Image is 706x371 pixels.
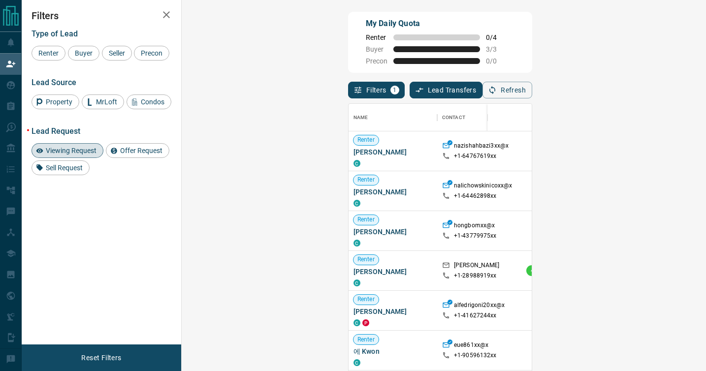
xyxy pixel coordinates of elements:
[32,78,76,87] span: Lead Source
[454,272,497,280] p: +1- 28988919xx
[353,187,432,197] span: [PERSON_NAME]
[353,319,360,326] div: condos.ca
[353,255,379,264] span: Renter
[82,94,124,109] div: MrLoft
[127,94,171,109] div: Condos
[353,227,432,237] span: [PERSON_NAME]
[106,143,169,158] div: Offer Request
[353,359,360,366] div: condos.ca
[486,33,508,41] span: 0 / 4
[42,98,76,106] span: Property
[32,46,65,61] div: Renter
[353,336,379,344] span: Renter
[32,160,90,175] div: Sell Request
[437,104,516,131] div: Contact
[353,240,360,247] div: condos.ca
[353,136,379,144] span: Renter
[366,18,508,30] p: My Daily Quota
[454,261,500,272] p: [PERSON_NAME]
[105,49,128,57] span: Seller
[366,45,387,53] span: Buyer
[134,46,169,61] div: Precon
[137,98,168,106] span: Condos
[353,160,360,167] div: condos.ca
[117,147,166,155] span: Offer Request
[32,10,171,22] h2: Filters
[353,176,379,184] span: Renter
[68,46,99,61] div: Buyer
[353,267,432,277] span: [PERSON_NAME]
[410,82,483,98] button: Lead Transfers
[93,98,121,106] span: MrLoft
[366,33,387,41] span: Renter
[353,200,360,207] div: condos.ca
[442,104,465,131] div: Contact
[42,147,100,155] span: Viewing Request
[353,295,379,304] span: Renter
[454,152,497,160] p: +1- 64767619xx
[32,126,80,136] span: Lead Request
[482,82,532,98] button: Refresh
[454,221,495,232] p: hongbomxx@x
[32,94,79,109] div: Property
[137,49,166,57] span: Precon
[353,216,379,224] span: Renter
[454,192,497,200] p: +1- 64462898xx
[42,164,86,172] span: Sell Request
[353,104,368,131] div: Name
[454,311,497,320] p: +1- 41627244xx
[454,182,512,192] p: nalichowskinicoxx@x
[35,49,62,57] span: Renter
[486,57,508,65] span: 0 / 0
[362,319,369,326] div: property.ca
[349,104,437,131] div: Name
[454,142,509,152] p: nazishahbazi3xx@x
[353,147,432,157] span: [PERSON_NAME]
[32,29,78,38] span: Type of Lead
[391,87,398,93] span: 1
[366,57,387,65] span: Precon
[454,341,488,351] p: eue861xx@x
[353,346,432,356] span: 에 Kwon
[32,143,103,158] div: Viewing Request
[454,301,505,311] p: alfedrigoni20xx@x
[71,49,96,57] span: Buyer
[454,232,497,240] p: +1- 43779975xx
[353,279,360,286] div: condos.ca
[348,82,405,98] button: Filters1
[353,307,432,316] span: [PERSON_NAME]
[102,46,132,61] div: Seller
[454,351,497,360] p: +1- 90596132xx
[75,349,128,366] button: Reset Filters
[486,45,508,53] span: 3 / 3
